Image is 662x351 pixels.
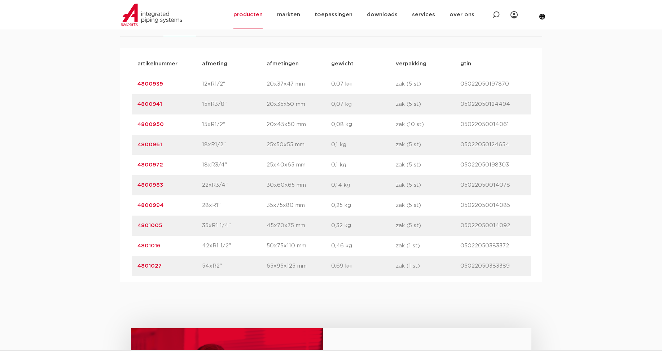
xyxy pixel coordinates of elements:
p: 0,14 kg [331,181,396,190]
p: 18xR1/2" [202,140,267,149]
p: 0,1 kg [331,161,396,169]
p: 20x45x50 mm [267,120,331,129]
p: artikelnummer [137,60,202,68]
p: verpakking [396,60,460,68]
p: 15xR3/8" [202,100,267,109]
p: 50x75x110 mm [267,242,331,250]
p: 0,46 kg [331,242,396,250]
p: 12xR1/2" [202,80,267,88]
a: 4800939 [137,81,163,87]
p: 45x70x75 mm [267,221,331,230]
p: 05022050014078 [460,181,525,190]
p: 20x35x50 mm [267,100,331,109]
p: 54xR2" [202,262,267,270]
p: 42xR1 1/2" [202,242,267,250]
p: gewicht [331,60,396,68]
p: 0,07 kg [331,80,396,88]
p: 0,25 kg [331,201,396,210]
p: 05022050014092 [460,221,525,230]
p: afmeting [202,60,267,68]
p: 0,08 kg [331,120,396,129]
a: 4801005 [137,223,162,228]
p: zak (5 st) [396,100,460,109]
a: 4801016 [137,243,161,248]
p: 05022050197870 [460,80,525,88]
p: 15xR1/2" [202,120,267,129]
a: 4800961 [137,142,162,147]
p: 05022050198303 [460,161,525,169]
p: 30x60x65 mm [267,181,331,190]
p: zak (1 st) [396,262,460,270]
a: 4800950 [137,122,164,127]
p: 0,69 kg [331,262,396,270]
p: 25x50x55 mm [267,140,331,149]
p: 0,1 kg [331,140,396,149]
p: 05022050014061 [460,120,525,129]
p: 35x75x80 mm [267,201,331,210]
p: 35xR1 1/4" [202,221,267,230]
p: afmetingen [267,60,331,68]
p: zak (5 st) [396,201,460,210]
p: zak (5 st) [396,181,460,190]
p: zak (10 st) [396,120,460,129]
a: 4800983 [137,182,163,188]
p: 05022050383372 [460,242,525,250]
p: zak (5 st) [396,80,460,88]
p: zak (5 st) [396,140,460,149]
p: 25x40x65 mm [267,161,331,169]
p: zak (1 st) [396,242,460,250]
p: 05022050124654 [460,140,525,149]
p: 18xR3/4" [202,161,267,169]
p: 22xR3/4" [202,181,267,190]
p: 65x95x125 mm [267,262,331,270]
p: 28xR1" [202,201,267,210]
a: 4800994 [137,203,163,208]
p: gtin [460,60,525,68]
a: 4800972 [137,162,163,168]
p: 05022050383389 [460,262,525,270]
p: 05022050014085 [460,201,525,210]
a: 4801027 [137,263,162,269]
p: 20x37x47 mm [267,80,331,88]
p: zak (5 st) [396,221,460,230]
p: 05022050124494 [460,100,525,109]
p: 0,07 kg [331,100,396,109]
p: 0,32 kg [331,221,396,230]
a: 4800941 [137,101,162,107]
p: zak (5 st) [396,161,460,169]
